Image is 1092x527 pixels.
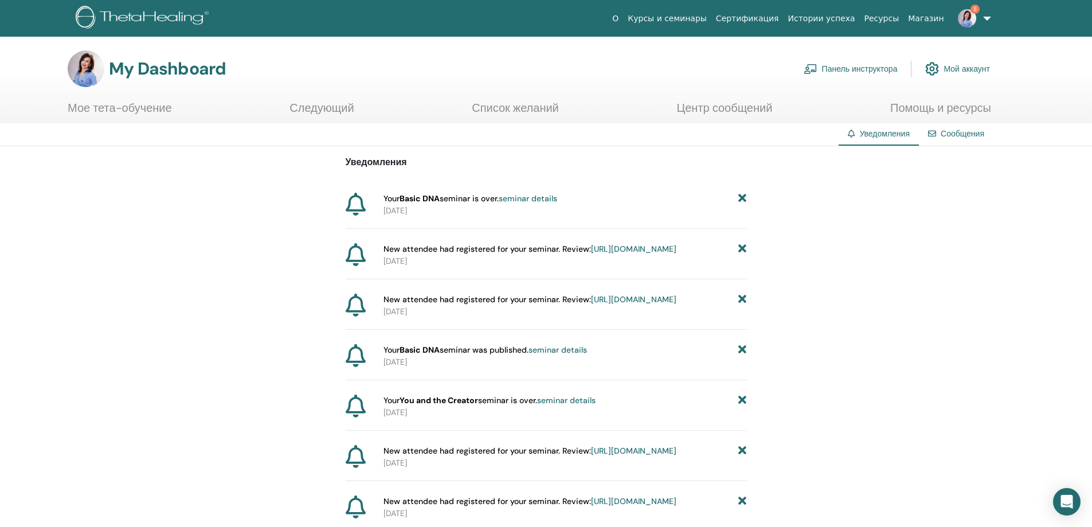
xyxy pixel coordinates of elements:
p: [DATE] [383,205,747,217]
img: default.jpg [68,50,104,87]
strong: Basic DNA [400,193,440,204]
a: Ресурсы [860,8,904,29]
a: Помощь и ресурсы [890,101,991,123]
p: [DATE] [383,508,747,520]
p: [DATE] [383,356,747,368]
a: О [608,8,623,29]
a: Мое тета-обучение [68,101,172,123]
span: Your seminar is over. [383,395,596,407]
a: Сертификация [711,8,784,29]
strong: You and the Creator [400,395,478,405]
span: New attendee had registered for your seminar. Review: [383,445,676,457]
p: [DATE] [383,457,747,469]
a: Магазин [903,8,948,29]
span: Уведомления [859,128,910,139]
a: Следующий [289,101,354,123]
a: Сообщения [941,128,984,139]
strong: Basic DNA [400,345,440,355]
a: seminar details [529,345,587,355]
img: chalkboard-teacher.svg [804,64,817,74]
img: default.jpg [958,9,976,28]
p: Уведомления [346,155,747,169]
div: Open Intercom Messenger [1053,488,1081,516]
a: Панель инструктора [804,56,898,81]
h3: My Dashboard [109,58,226,79]
a: [URL][DOMAIN_NAME] [591,496,676,506]
span: New attendee had registered for your seminar. Review: [383,243,676,255]
a: [URL][DOMAIN_NAME] [591,244,676,254]
a: Мой аккаунт [925,56,990,81]
a: Курсы и семинары [623,8,711,29]
p: [DATE] [383,255,747,267]
img: logo.png [76,6,213,32]
p: [DATE] [383,407,747,419]
a: seminar details [499,193,557,204]
a: Центр сообщений [676,101,772,123]
span: Your seminar was published. [383,344,587,356]
span: New attendee had registered for your seminar. Review: [383,495,676,508]
span: New attendee had registered for your seminar. Review: [383,294,676,306]
a: seminar details [537,395,596,405]
span: 8 [970,5,980,14]
span: Your seminar is over. [383,193,557,205]
img: cog.svg [925,59,939,79]
a: Список желаний [472,101,559,123]
a: [URL][DOMAIN_NAME] [591,446,676,456]
p: [DATE] [383,306,747,318]
a: [URL][DOMAIN_NAME] [591,294,676,305]
a: Истории успеха [784,8,860,29]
